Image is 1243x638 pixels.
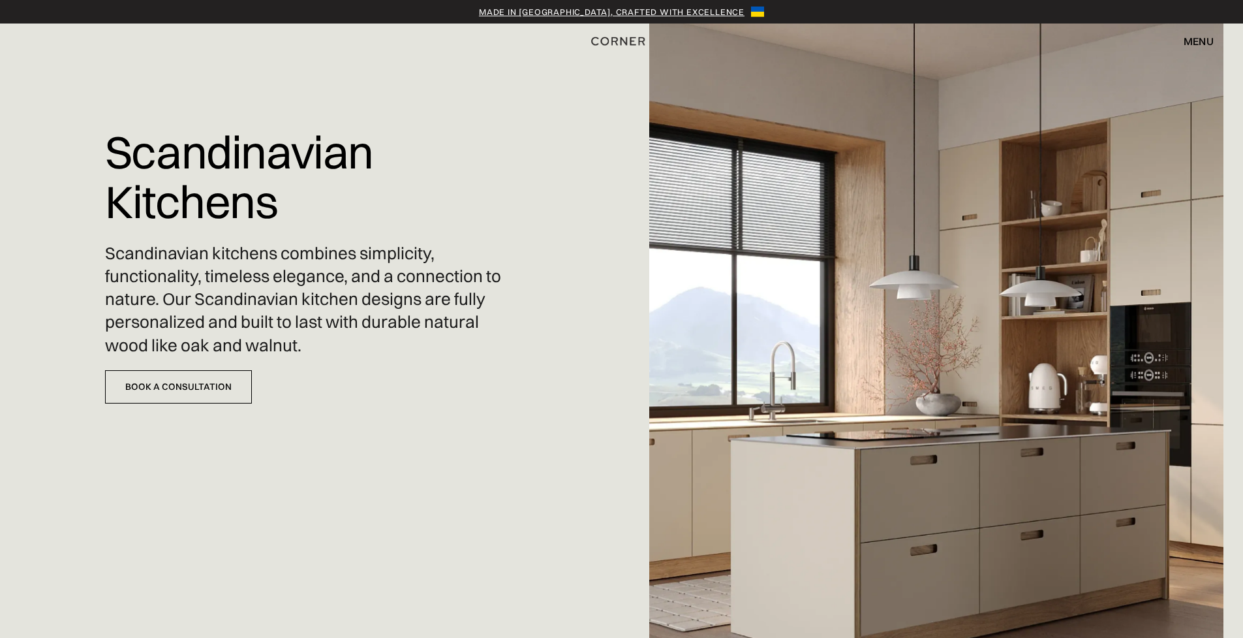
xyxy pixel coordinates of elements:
a: Made in [GEOGRAPHIC_DATA], crafted with excellence [479,5,744,18]
a: home [574,33,669,50]
div: menu [1171,30,1214,52]
a: Book a Consultation [105,370,252,404]
div: menu [1184,36,1214,46]
h1: Scandinavian Kitchens [105,118,509,236]
p: Scandinavian kitchens combines simplicity, functionality, timeless elegance, and a connection to ... [105,242,509,357]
